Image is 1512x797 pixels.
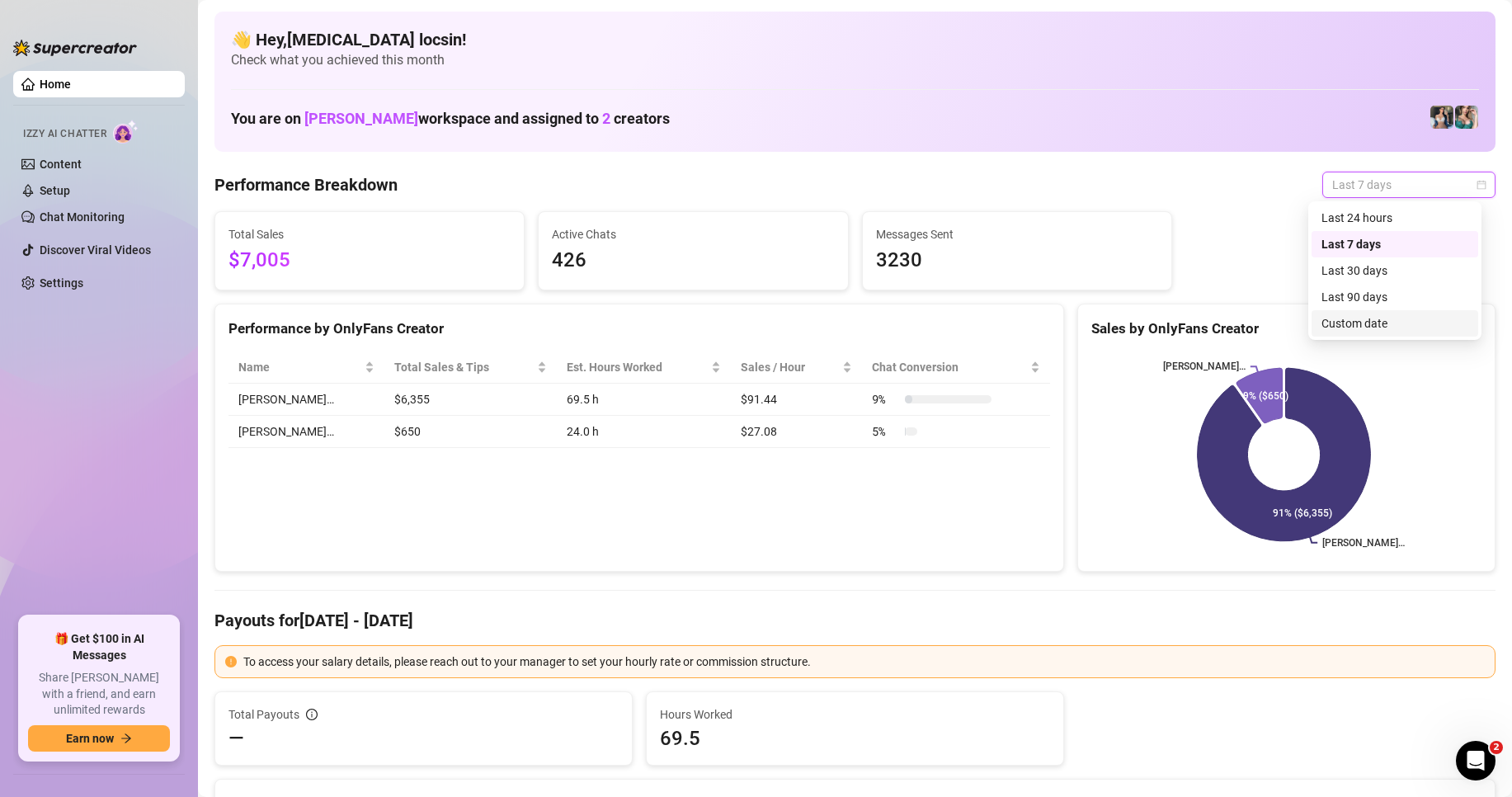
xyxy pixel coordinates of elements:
[1321,314,1468,332] div: Custom date
[1312,205,1478,231] div: Last 24 hours
[741,358,839,376] span: Sales / Hour
[1321,262,1468,280] div: Last 30 days
[304,110,418,127] span: [PERSON_NAME]
[567,358,708,376] div: Est. Hours Worked
[238,358,361,376] span: Name
[1455,106,1478,129] img: Zaddy
[228,725,244,752] span: —
[731,384,862,416] td: $91.44
[1312,231,1478,257] div: Last 7 days
[731,416,862,448] td: $27.08
[872,390,898,408] span: 9 %
[40,78,71,91] a: Home
[231,28,1479,51] h4: 👋 Hey, [MEDICAL_DATA] locsin !
[872,358,1027,376] span: Chat Conversion
[40,210,125,224] a: Chat Monitoring
[1312,284,1478,310] div: Last 90 days
[384,351,557,384] th: Total Sales & Tips
[552,225,834,243] span: Active Chats
[660,725,1050,752] span: 69.5
[1322,537,1405,549] text: [PERSON_NAME]…
[384,416,557,448] td: $650
[1332,172,1486,197] span: Last 7 days
[228,384,384,416] td: [PERSON_NAME]…
[876,225,1158,243] span: Messages Sent
[552,245,834,276] span: 426
[1477,180,1486,190] span: calendar
[214,609,1496,632] h4: Payouts for [DATE] - [DATE]
[214,173,398,196] h4: Performance Breakdown
[66,732,114,745] span: Earn now
[231,51,1479,69] span: Check what you achieved this month
[394,358,534,376] span: Total Sales & Tips
[13,40,137,56] img: logo-BBDzfeDw.svg
[40,158,82,171] a: Content
[1312,257,1478,284] div: Last 30 days
[1490,741,1503,754] span: 2
[225,656,237,667] span: exclamation-circle
[1321,209,1468,227] div: Last 24 hours
[120,733,132,744] span: arrow-right
[731,351,862,384] th: Sales / Hour
[40,276,83,290] a: Settings
[28,631,170,663] span: 🎁 Get $100 in AI Messages
[1321,288,1468,306] div: Last 90 days
[557,416,731,448] td: 24.0 h
[228,351,384,384] th: Name
[1456,741,1496,780] iframe: Intercom live chat
[602,110,610,127] span: 2
[228,318,1050,340] div: Performance by OnlyFans Creator
[113,120,139,144] img: AI Chatter
[384,384,557,416] td: $6,355
[1430,106,1453,129] img: Katy
[40,243,151,257] a: Discover Viral Videos
[228,245,511,276] span: $7,005
[876,245,1158,276] span: 3230
[557,384,731,416] td: 69.5 h
[228,705,299,724] span: Total Payouts
[1312,310,1478,337] div: Custom date
[28,725,170,752] button: Earn nowarrow-right
[28,670,170,719] span: Share [PERSON_NAME] with a friend, and earn unlimited rewards
[1091,318,1481,340] div: Sales by OnlyFans Creator
[1321,235,1468,253] div: Last 7 days
[660,705,1050,724] span: Hours Worked
[40,184,70,197] a: Setup
[862,351,1050,384] th: Chat Conversion
[228,225,511,243] span: Total Sales
[1163,361,1246,372] text: [PERSON_NAME]…
[243,653,1485,671] div: To access your salary details, please reach out to your manager to set your hourly rate or commis...
[231,110,670,128] h1: You are on workspace and assigned to creators
[306,709,318,720] span: info-circle
[872,422,898,441] span: 5 %
[228,416,384,448] td: [PERSON_NAME]…
[23,126,106,142] span: Izzy AI Chatter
